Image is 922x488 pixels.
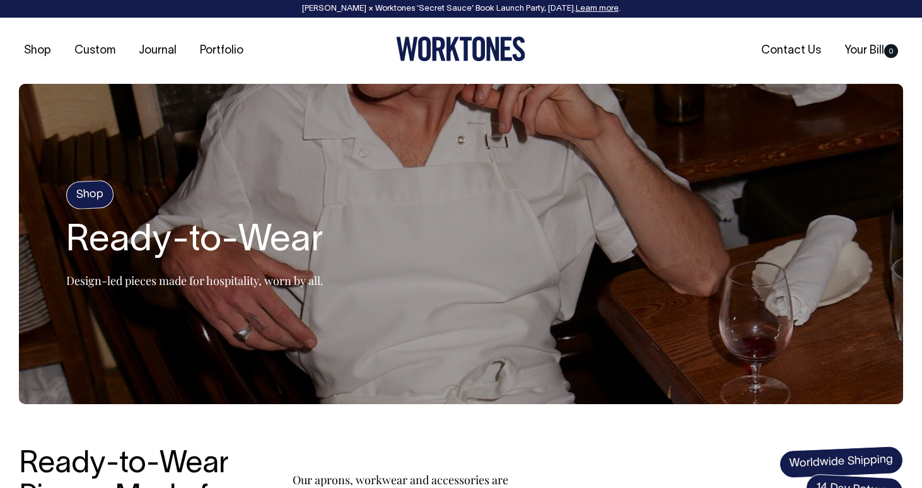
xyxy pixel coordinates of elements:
a: Custom [69,40,120,61]
span: 0 [884,44,898,58]
a: Portfolio [195,40,248,61]
h2: Ready-to-Wear [66,221,324,262]
a: Journal [134,40,182,61]
span: Worldwide Shipping [779,446,904,479]
a: Your Bill0 [839,40,903,61]
a: Contact Us [756,40,826,61]
p: Design-led pieces made for hospitality, worn by all. [66,273,324,288]
a: Shop [19,40,56,61]
a: Learn more [576,5,619,13]
div: [PERSON_NAME] × Worktones ‘Secret Sauce’ Book Launch Party, [DATE]. . [13,4,909,13]
h4: Shop [66,180,114,210]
